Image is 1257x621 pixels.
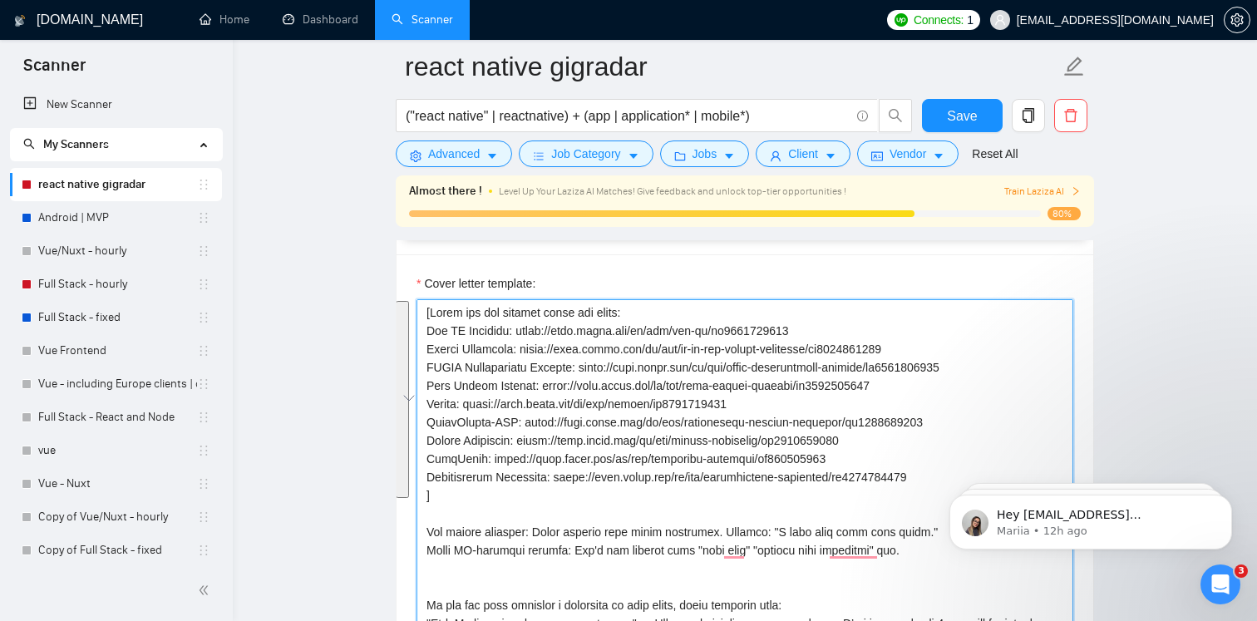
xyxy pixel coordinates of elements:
[551,145,620,163] span: Job Category
[674,150,686,162] span: folder
[10,268,222,301] li: Full Stack - hourly
[23,138,35,150] span: search
[660,140,750,167] button: folderJobscaret-down
[857,111,868,121] span: info-circle
[38,401,197,434] a: Full Stack - React and Node
[38,534,197,567] a: Copy of Full Stack - fixed
[914,11,964,29] span: Connects:
[499,185,846,197] span: Level Up Your Laziza AI Matches! Give feedback and unlock top-tier opportunities !
[197,344,210,357] span: holder
[879,99,912,132] button: search
[197,178,210,191] span: holder
[1012,99,1045,132] button: copy
[38,301,197,334] a: Full Stack - fixed
[10,434,222,467] li: vue
[283,12,358,27] a: dashboardDashboard
[10,334,222,367] li: Vue Frontend
[1055,108,1087,123] span: delete
[197,444,210,457] span: holder
[10,301,222,334] li: Full Stack - fixed
[1004,184,1081,200] button: Train Laziza AI
[406,106,850,126] input: Search Freelance Jobs...
[23,137,109,151] span: My Scanners
[967,11,974,29] span: 1
[197,510,210,524] span: holder
[922,99,1003,132] button: Save
[10,234,222,268] li: Vue/Nuxt - hourly
[756,140,850,167] button: userClientcaret-down
[197,311,210,324] span: holder
[197,411,210,424] span: holder
[1013,108,1044,123] span: copy
[38,268,197,301] a: Full Stack - hourly
[994,14,1006,26] span: user
[486,150,498,162] span: caret-down
[693,145,717,163] span: Jobs
[38,334,197,367] a: Vue Frontend
[10,88,222,121] li: New Scanner
[396,140,512,167] button: settingAdvancedcaret-down
[198,582,214,599] span: double-left
[197,244,210,258] span: holder
[38,434,197,467] a: vue
[1224,13,1250,27] a: setting
[38,234,197,268] a: Vue/Nuxt - hourly
[417,274,535,293] label: Cover letter template:
[825,150,836,162] span: caret-down
[428,145,480,163] span: Advanced
[10,401,222,434] li: Full Stack - React and Node
[890,145,926,163] span: Vendor
[392,12,453,27] a: searchScanner
[1063,56,1085,77] span: edit
[1225,13,1250,27] span: setting
[770,150,781,162] span: user
[947,106,977,126] span: Save
[405,46,1060,87] input: Scanner name...
[197,211,210,224] span: holder
[197,377,210,391] span: holder
[1071,186,1081,196] span: right
[38,201,197,234] a: Android | MVP
[10,367,222,401] li: Vue - including Europe clients | only search title
[857,140,959,167] button: idcardVendorcaret-down
[10,500,222,534] li: Copy of Vue/Nuxt - hourly
[38,500,197,534] a: Copy of Vue/Nuxt - hourly
[519,140,653,167] button: barsJob Categorycaret-down
[197,278,210,291] span: holder
[933,150,944,162] span: caret-down
[723,150,735,162] span: caret-down
[38,467,197,500] a: Vue - Nuxt
[1047,207,1081,220] span: 80%
[924,460,1257,576] iframe: Intercom notifications message
[628,150,639,162] span: caret-down
[197,544,210,557] span: holder
[895,13,908,27] img: upwork-logo.png
[533,150,545,162] span: bars
[43,137,109,151] span: My Scanners
[38,367,197,401] a: Vue - including Europe clients | only search title
[1235,564,1248,578] span: 3
[1224,7,1250,33] button: setting
[1054,99,1087,132] button: delete
[871,150,883,162] span: idcard
[10,53,99,88] span: Scanner
[10,201,222,234] li: Android | MVP
[23,88,209,121] a: New Scanner
[409,182,482,200] span: Almost there !
[10,534,222,567] li: Copy of Full Stack - fixed
[410,150,421,162] span: setting
[10,168,222,201] li: react native gigradar
[1200,564,1240,604] iframe: Intercom live chat
[14,7,26,34] img: logo
[38,168,197,201] a: react native gigradar
[10,467,222,500] li: Vue - Nuxt
[972,145,1018,163] a: Reset All
[197,477,210,490] span: holder
[200,12,249,27] a: homeHome
[788,145,818,163] span: Client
